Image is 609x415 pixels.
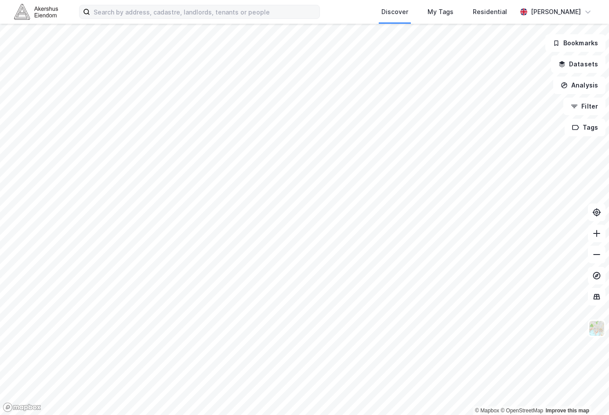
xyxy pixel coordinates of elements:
a: OpenStreetMap [500,408,543,414]
div: [PERSON_NAME] [531,7,581,17]
div: My Tags [428,7,453,17]
a: Mapbox [475,408,499,414]
div: Residential [473,7,507,17]
div: Kontrollprogram for chat [565,373,609,415]
button: Filter [563,98,605,115]
button: Datasets [551,55,605,73]
a: Improve this map [546,408,589,414]
button: Bookmarks [545,34,605,52]
div: Discover [381,7,408,17]
iframe: Chat Widget [565,373,609,415]
img: Z [588,320,605,337]
button: Tags [565,119,605,136]
img: akershus-eiendom-logo.9091f326c980b4bce74ccdd9f866810c.svg [14,4,58,19]
a: Mapbox homepage [3,402,41,412]
button: Analysis [553,76,605,94]
input: Search by address, cadastre, landlords, tenants or people [90,5,319,18]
